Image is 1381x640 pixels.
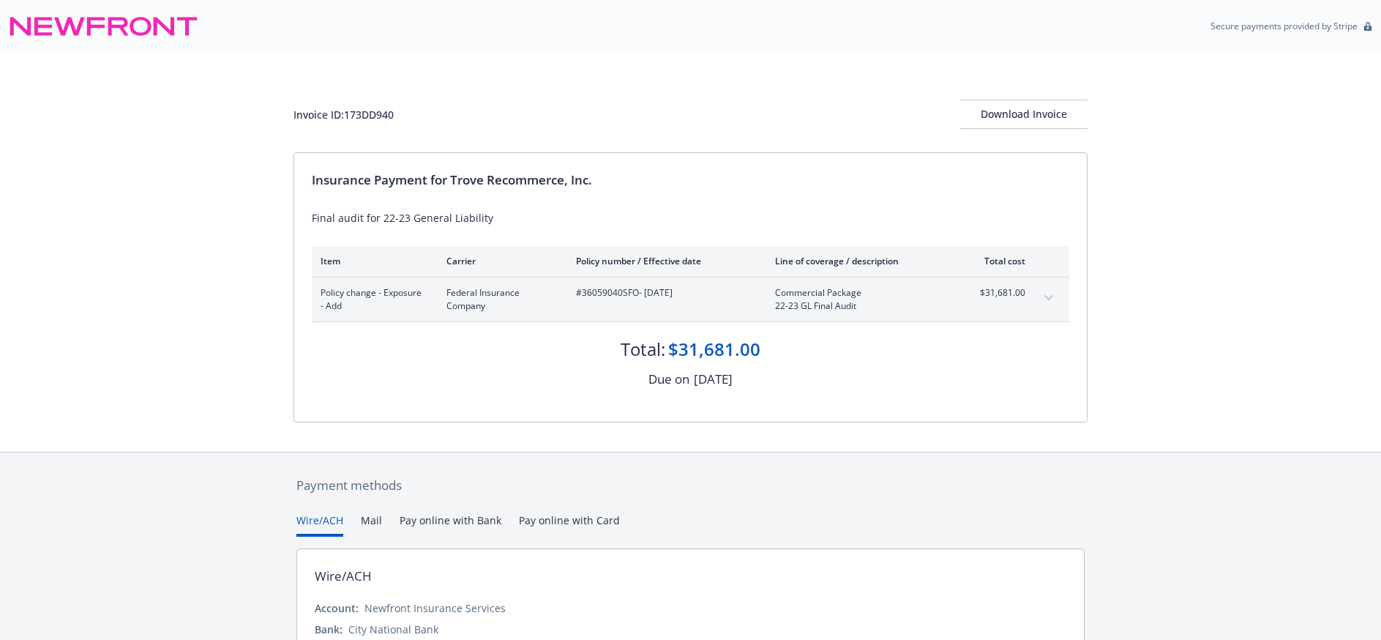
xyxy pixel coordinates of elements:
[446,286,553,313] span: Federal Insurance Company
[315,567,372,586] div: Wire/ACH
[348,622,438,637] div: City National Bank
[775,286,947,313] span: Commercial Package22-23 GL Final Audit
[775,286,947,299] span: Commercial Package
[959,100,1088,128] div: Download Invoice
[1210,20,1358,32] p: Secure payments provided by Stripe
[312,210,1069,226] div: Final audit for 22-23 General Liability
[519,513,620,537] button: Pay online with Card
[400,513,501,537] button: Pay online with Bank
[296,476,1085,495] div: Payment methods
[315,622,343,637] div: Bank:
[361,513,382,537] button: Mail
[970,255,1025,267] div: Total cost
[959,100,1088,129] button: Download Invoice
[621,337,665,362] div: Total:
[576,286,752,299] span: #36059040SFO - [DATE]
[315,600,359,616] div: Account:
[312,278,1069,321] div: Policy change - Exposure - AddFederal Insurance Company#36059040SFO- [DATE]Commercial Package22-2...
[312,171,1069,190] div: Insurance Payment for Trove Recommerce, Inc.
[364,600,506,616] div: Newfront Insurance Services
[576,255,752,267] div: Policy number / Effective date
[321,286,423,313] span: Policy change - Exposure - Add
[296,513,343,537] button: Wire/ACH
[668,337,760,362] div: $31,681.00
[321,255,423,267] div: Item
[694,370,733,389] div: [DATE]
[1037,286,1060,310] button: expand content
[970,286,1025,299] span: $31,681.00
[446,255,553,267] div: Carrier
[775,255,947,267] div: Line of coverage / description
[648,370,689,389] div: Due on
[775,299,947,313] span: 22-23 GL Final Audit
[293,107,394,122] div: Invoice ID: 173DD940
